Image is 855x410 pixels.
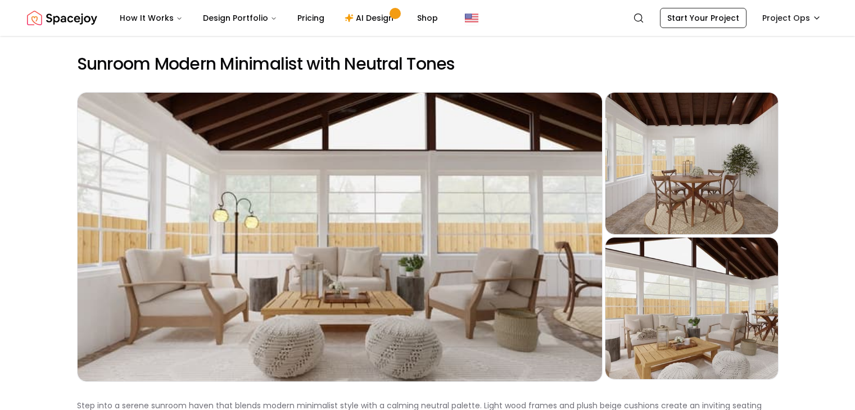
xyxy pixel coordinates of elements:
h2: Sunroom Modern Minimalist with Neutral Tones [77,54,779,74]
a: Spacejoy [27,7,97,29]
a: Pricing [288,7,333,29]
button: Design Portfolio [194,7,286,29]
button: How It Works [111,7,192,29]
img: United States [465,11,478,25]
nav: Main [111,7,447,29]
a: AI Design [336,7,406,29]
button: Project Ops [756,8,828,28]
a: Shop [408,7,447,29]
img: Spacejoy Logo [27,7,97,29]
a: Start Your Project [660,8,747,28]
